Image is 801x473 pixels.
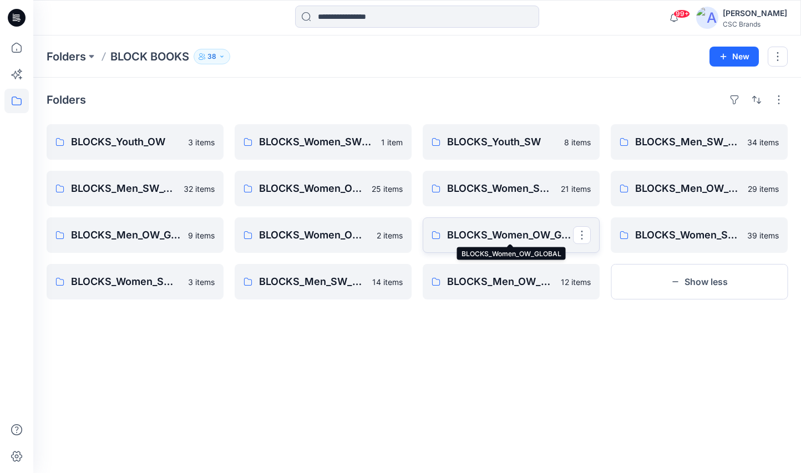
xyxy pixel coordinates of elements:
[673,9,690,18] span: 99+
[447,134,557,150] p: BLOCKS_Youth_SW
[71,134,181,150] p: BLOCKS_Youth_OW
[423,264,600,299] a: BLOCKS_Men_OW_EXTENDED12 items
[47,124,224,160] a: BLOCKS_Youth_OW3 items
[748,183,779,195] p: 29 items
[188,276,215,288] p: 3 items
[71,274,181,289] p: BLOCKS_Women_SW_EU
[47,264,224,299] a: BLOCKS_Women_SW_EU3 items
[235,264,412,299] a: BLOCKS_Men_SW_EXTENDED14 items
[723,7,787,20] div: [PERSON_NAME]
[207,50,216,63] p: 38
[381,136,403,148] p: 1 item
[188,230,215,241] p: 9 items
[423,171,600,206] a: BLOCKS_Women_SW_APAC21 items
[611,264,788,299] button: Show less
[47,49,86,64] a: Folders
[709,47,759,67] button: New
[235,217,412,253] a: BLOCKS_Women_OW_EU2 items
[635,181,741,196] p: BLOCKS_Men_OW_APAC
[564,136,591,148] p: 8 items
[423,124,600,160] a: BLOCKS_Youth_SW8 items
[259,274,366,289] p: BLOCKS_Men_SW_EXTENDED
[71,181,177,196] p: BLOCKS_Men_SW_GLOBAL
[71,227,181,243] p: BLOCKS_Men_OW_GLOBAL
[635,134,741,150] p: BLOCKS_Men_SW_APAC
[611,217,788,253] a: BLOCKS_Women_SW_GLOBAL39 items
[235,171,412,206] a: BLOCKS_Women_OW_APAC25 items
[447,181,554,196] p: BLOCKS_Women_SW_APAC
[184,183,215,195] p: 32 items
[47,217,224,253] a: BLOCKS_Men_OW_GLOBAL9 items
[447,227,573,243] p: BLOCKS_Women_OW_GLOBAL
[259,227,370,243] p: BLOCKS_Women_OW_EU
[611,171,788,206] a: BLOCKS_Men_OW_APAC29 items
[561,276,591,288] p: 12 items
[747,136,779,148] p: 34 items
[235,124,412,160] a: BLOCKS_Women_SW_EXTENDED1 item
[372,276,403,288] p: 14 items
[47,171,224,206] a: BLOCKS_Men_SW_GLOBAL32 items
[447,274,554,289] p: BLOCKS_Men_OW_EXTENDED
[696,7,718,29] img: avatar
[561,183,591,195] p: 21 items
[194,49,230,64] button: 38
[372,183,403,195] p: 25 items
[259,181,365,196] p: BLOCKS_Women_OW_APAC
[635,227,741,243] p: BLOCKS_Women_SW_GLOBAL
[47,93,86,106] h4: Folders
[611,124,788,160] a: BLOCKS_Men_SW_APAC34 items
[747,230,779,241] p: 39 items
[423,217,600,253] a: BLOCKS_Women_OW_GLOBAL
[188,136,215,148] p: 3 items
[377,230,403,241] p: 2 items
[259,134,374,150] p: BLOCKS_Women_SW_EXTENDED
[110,49,189,64] p: BLOCK BOOKS
[723,20,787,28] div: CSC Brands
